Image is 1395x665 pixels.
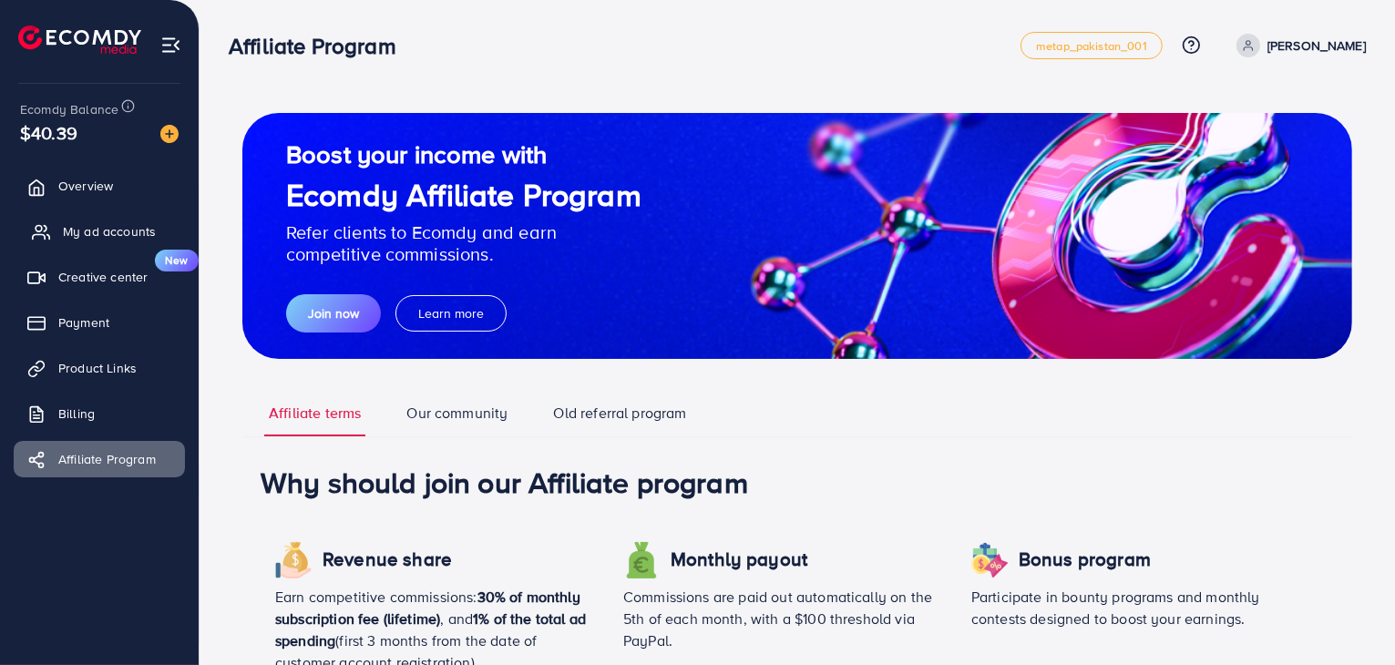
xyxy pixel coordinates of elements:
[440,609,473,629] span: , and
[58,450,156,468] span: Affiliate Program
[1229,34,1366,57] a: [PERSON_NAME]
[58,313,109,332] span: Payment
[323,548,452,571] h4: Revenue share
[275,609,586,650] span: 1% of the total ad spending
[1267,35,1366,56] p: [PERSON_NAME]
[623,586,942,651] p: Commissions are paid out automatically on the 5th of each month, with a $100 threshold via PayPal.
[549,403,692,436] a: Old referral program
[20,100,118,118] span: Ecomdy Balance
[229,33,411,59] h3: Affiliate Program
[14,304,185,341] a: Payment
[264,403,365,436] a: Affiliate terms
[971,586,1290,629] p: Participate in bounty programs and monthly contests designed to boost your earnings.
[671,548,807,571] h4: Monthly payout
[1318,583,1381,651] iframe: Chat
[160,125,179,143] img: image
[286,294,381,332] button: Join now
[18,26,141,54] img: logo
[20,119,77,146] span: $40.39
[14,259,185,295] a: Creative centerNew
[261,465,1334,499] h1: Why should join our Affiliate program
[14,213,185,250] a: My ad accounts
[14,441,185,477] a: Affiliate Program
[971,542,1008,578] img: icon revenue share
[14,350,185,386] a: Product Links
[14,168,185,204] a: Overview
[286,221,641,243] p: Refer clients to Ecomdy and earn
[286,243,641,265] p: competitive commissions.
[155,250,199,271] span: New
[160,35,181,56] img: menu
[14,395,185,432] a: Billing
[1021,32,1163,59] a: metap_pakistan_001
[395,295,507,332] button: Learn more
[275,587,580,629] span: 30% of monthly subscription fee (lifetime)
[58,404,95,423] span: Billing
[1019,548,1151,571] h4: Bonus program
[242,113,1352,359] img: guide
[58,268,148,286] span: Creative center
[58,177,113,195] span: Overview
[286,139,641,169] h2: Boost your income with
[402,403,512,436] a: Our community
[286,177,641,214] h1: Ecomdy Affiliate Program
[1036,40,1147,52] span: metap_pakistan_001
[63,222,156,240] span: My ad accounts
[58,359,137,377] span: Product Links
[308,304,359,322] span: Join now
[275,542,312,578] img: icon revenue share
[623,542,660,578] img: icon revenue share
